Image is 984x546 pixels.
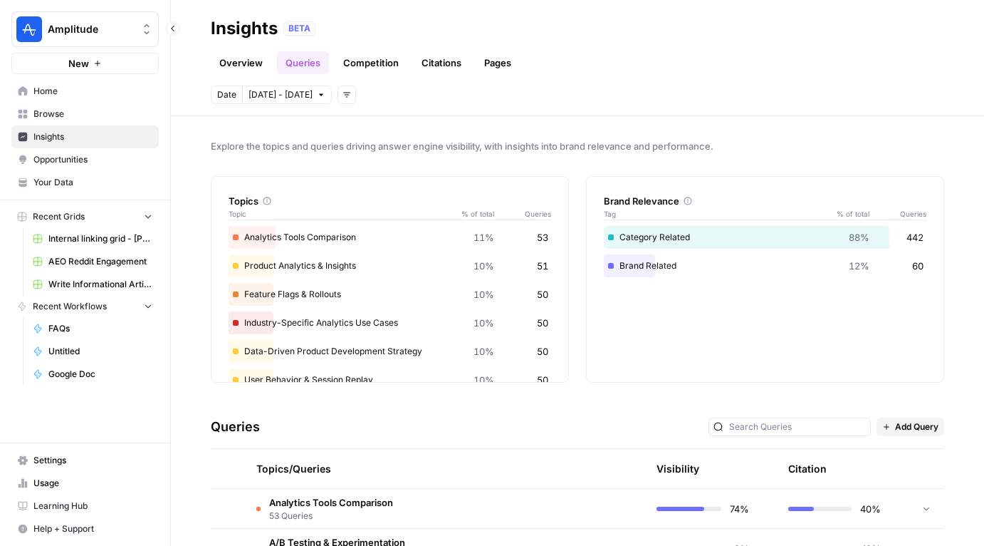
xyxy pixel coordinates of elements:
[229,208,451,220] span: Topic
[48,255,152,268] span: AEO Reddit Engagement
[269,495,393,510] span: Analytics Tools Comparison
[11,103,159,125] a: Browse
[827,208,869,220] span: % of total
[335,51,407,74] a: Competition
[537,230,548,244] span: 53
[26,363,159,386] a: Google Doc
[730,502,749,516] span: 74%
[248,88,313,101] span: [DATE] - [DATE]
[26,340,159,363] a: Untitled
[33,522,152,535] span: Help + Support
[16,16,42,42] img: Amplitude Logo
[11,125,159,148] a: Insights
[537,316,548,330] span: 50
[11,206,159,227] button: Recent Grids
[48,368,152,381] span: Google Doc
[413,51,470,74] a: Citations
[473,344,494,359] span: 10%
[229,226,551,249] div: Analytics Tools Comparison
[11,148,159,171] a: Opportunities
[451,208,494,220] span: % of total
[283,21,315,36] div: BETA
[656,462,699,476] div: Visibility
[229,283,551,306] div: Feature Flags & Rollouts
[229,369,551,391] div: User Behavior & Session Replay
[11,171,159,194] a: Your Data
[33,477,152,490] span: Usage
[26,250,159,273] a: AEO Reddit Engagement
[26,227,159,250] a: Internal linking grid - [PERSON_NAME]
[48,22,134,36] span: Amplitude
[473,230,494,244] span: 11%
[68,56,89,71] span: New
[604,226,926,249] div: Category Related
[33,85,152,98] span: Home
[473,287,494,302] span: 10%
[11,296,159,317] button: Recent Workflows
[473,316,494,330] span: 10%
[537,287,548,302] span: 50
[48,278,152,291] span: Write Informational Article
[11,11,159,47] button: Workspace: Amplitude
[48,345,152,358] span: Untitled
[33,500,152,512] span: Learning Hub
[33,210,85,223] span: Recent Grids
[48,322,152,335] span: FAQs
[876,418,944,436] button: Add Query
[537,344,548,359] span: 50
[242,86,332,104] button: [DATE] - [DATE]
[604,208,827,220] span: Tag
[729,420,866,434] input: Search Queries
[211,417,260,437] h3: Queries
[33,108,152,120] span: Browse
[256,449,498,488] div: Topics/Queries
[860,502,881,516] span: 40%
[849,230,869,244] span: 88%
[229,254,551,277] div: Product Analytics & Insights
[604,254,926,277] div: Brand Related
[33,153,152,166] span: Opportunities
[869,208,926,220] span: Queries
[211,139,944,153] span: Explore the topics and queries driving answer engine visibility, with insights into brand relevan...
[26,273,159,296] a: Write Informational Article
[277,51,329,74] a: Queries
[473,259,494,273] span: 10%
[229,311,551,334] div: Industry-Specific Analytics Use Cases
[895,421,938,433] span: Add Query
[906,230,923,244] span: 442
[788,449,827,488] div: Citation
[537,373,548,387] span: 50
[912,259,923,273] span: 60
[33,176,152,189] span: Your Data
[11,517,159,540] button: Help + Support
[494,208,551,220] span: Queries
[211,17,278,40] div: Insights
[11,495,159,517] a: Learning Hub
[473,373,494,387] span: 10%
[11,472,159,495] a: Usage
[604,194,926,208] div: Brand Relevance
[33,300,107,313] span: Recent Workflows
[229,340,551,363] div: Data-Driven Product Development Strategy
[11,80,159,103] a: Home
[33,454,152,467] span: Settings
[476,51,520,74] a: Pages
[849,259,869,273] span: 12%
[11,449,159,472] a: Settings
[217,88,236,101] span: Date
[211,51,271,74] a: Overview
[11,53,159,74] button: New
[33,130,152,143] span: Insights
[26,317,159,340] a: FAQs
[229,194,551,208] div: Topics
[537,259,548,273] span: 51
[269,510,393,522] span: 53 Queries
[48,232,152,245] span: Internal linking grid - [PERSON_NAME]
